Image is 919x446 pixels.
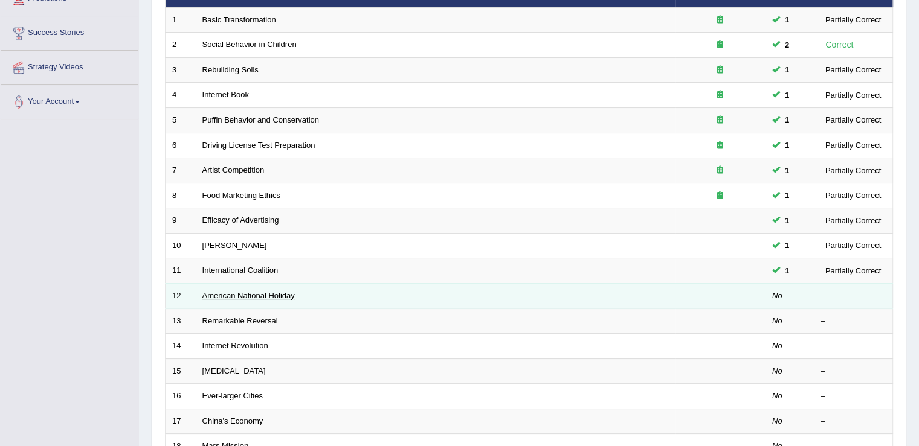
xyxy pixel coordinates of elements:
[682,165,759,176] div: Exam occurring question
[166,283,196,308] td: 12
[682,14,759,26] div: Exam occurring question
[780,189,794,202] span: You cannot take this question anymore
[166,133,196,158] td: 6
[772,391,782,400] em: No
[821,264,886,277] div: Partially Correct
[166,7,196,33] td: 1
[682,140,759,151] div: Exam occurring question
[821,390,886,402] div: –
[821,416,886,427] div: –
[821,38,859,52] div: Correct
[166,208,196,234] td: 9
[166,308,196,334] td: 13
[821,189,886,202] div: Partially Correct
[821,13,886,26] div: Partially Correct
[166,384,196,409] td: 16
[166,83,196,108] td: 4
[780,239,794,252] span: You cannot take this question anymore
[821,290,886,302] div: –
[682,190,759,202] div: Exam occurring question
[682,65,759,76] div: Exam occurring question
[202,416,263,425] a: China's Economy
[202,391,263,400] a: Ever-larger Cities
[166,183,196,208] td: 8
[780,139,794,151] span: You cannot take this question anymore
[772,316,782,325] em: No
[202,366,266,375] a: [MEDICAL_DATA]
[780,164,794,177] span: You cannot take this question anymore
[166,108,196,133] td: 5
[166,409,196,434] td: 17
[202,215,279,225] a: Efficacy of Advertising
[821,63,886,76] div: Partially Correct
[821,239,886,252] div: Partially Correct
[166,57,196,83] td: 3
[202,291,295,300] a: American National Holiday
[202,341,268,350] a: Internet Revolution
[166,158,196,183] td: 7
[166,358,196,384] td: 15
[772,291,782,300] em: No
[166,233,196,258] td: 10
[202,241,267,250] a: [PERSON_NAME]
[821,316,886,327] div: –
[780,13,794,26] span: You cannot take this question anymore
[780,63,794,76] span: You cannot take this question anymore
[1,16,138,46] a: Success Stories
[821,164,886,177] div: Partially Correct
[780,89,794,101] span: You cannot take this question anymore
[821,89,886,101] div: Partially Correct
[166,33,196,58] td: 2
[1,85,138,115] a: Your Account
[772,341,782,350] em: No
[821,214,886,227] div: Partially Correct
[821,366,886,377] div: –
[682,89,759,101] div: Exam occurring question
[166,334,196,359] td: 14
[202,90,249,99] a: Internet Book
[202,141,315,150] a: Driving License Test Preparation
[821,340,886,352] div: –
[780,214,794,227] span: You cannot take this question anymore
[682,39,759,51] div: Exam occurring question
[821,139,886,151] div: Partially Correct
[772,366,782,375] em: No
[202,65,259,74] a: Rebuilding Soils
[202,15,276,24] a: Basic Transformation
[1,51,138,81] a: Strategy Videos
[202,115,319,124] a: Puffin Behavior and Conservation
[202,191,280,200] a: Food Marketing Ethics
[202,40,297,49] a: Social Behavior in Children
[166,258,196,284] td: 11
[202,266,279,275] a: International Coalition
[682,115,759,126] div: Exam occurring question
[821,113,886,126] div: Partially Correct
[780,264,794,277] span: You cannot take this question anymore
[780,39,794,51] span: You cannot take this question anymore
[202,165,265,174] a: Artist Competition
[202,316,278,325] a: Remarkable Reversal
[780,113,794,126] span: You cannot take this question anymore
[772,416,782,425] em: No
